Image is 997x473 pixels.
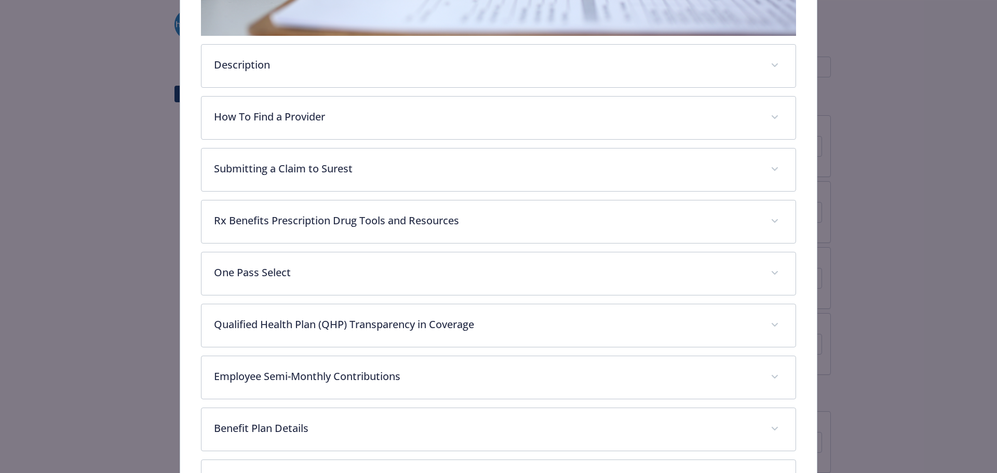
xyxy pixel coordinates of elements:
[201,304,796,347] div: Qualified Health Plan (QHP) Transparency in Coverage
[201,148,796,191] div: Submitting a Claim to Surest
[201,252,796,295] div: One Pass Select
[214,421,759,436] p: Benefit Plan Details
[214,317,759,332] p: Qualified Health Plan (QHP) Transparency in Coverage
[201,45,796,87] div: Description
[201,200,796,243] div: Rx Benefits Prescription Drug Tools and Resources
[201,408,796,451] div: Benefit Plan Details
[214,213,759,228] p: Rx Benefits Prescription Drug Tools and Resources
[214,109,759,125] p: How To Find a Provider
[214,369,759,384] p: Employee Semi-Monthly Contributions
[214,265,759,280] p: One Pass Select
[201,356,796,399] div: Employee Semi-Monthly Contributions
[201,97,796,139] div: How To Find a Provider
[214,57,759,73] p: Description
[214,161,759,177] p: Submitting a Claim to Surest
